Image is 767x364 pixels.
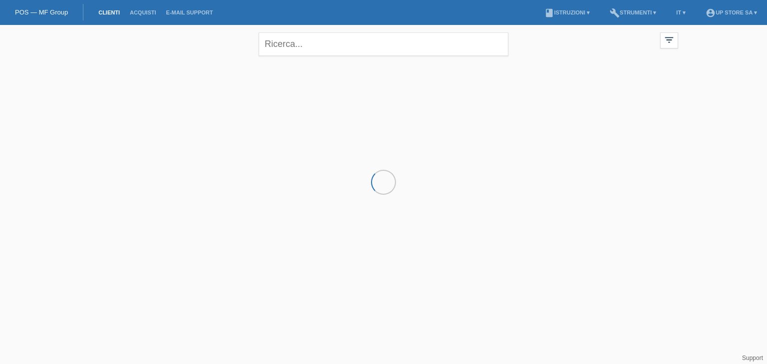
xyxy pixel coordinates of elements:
a: Clienti [93,9,125,15]
a: bookIstruzioni ▾ [539,9,595,15]
a: Acquisti [125,9,161,15]
a: IT ▾ [671,9,691,15]
a: POS — MF Group [15,8,68,16]
a: E-mail Support [161,9,218,15]
i: book [544,8,554,18]
i: build [610,8,620,18]
i: filter_list [664,34,675,45]
a: Support [742,355,763,362]
a: account_circleUp Store SA ▾ [701,9,762,15]
a: buildStrumenti ▾ [605,9,661,15]
i: account_circle [706,8,716,18]
input: Ricerca... [259,32,508,56]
